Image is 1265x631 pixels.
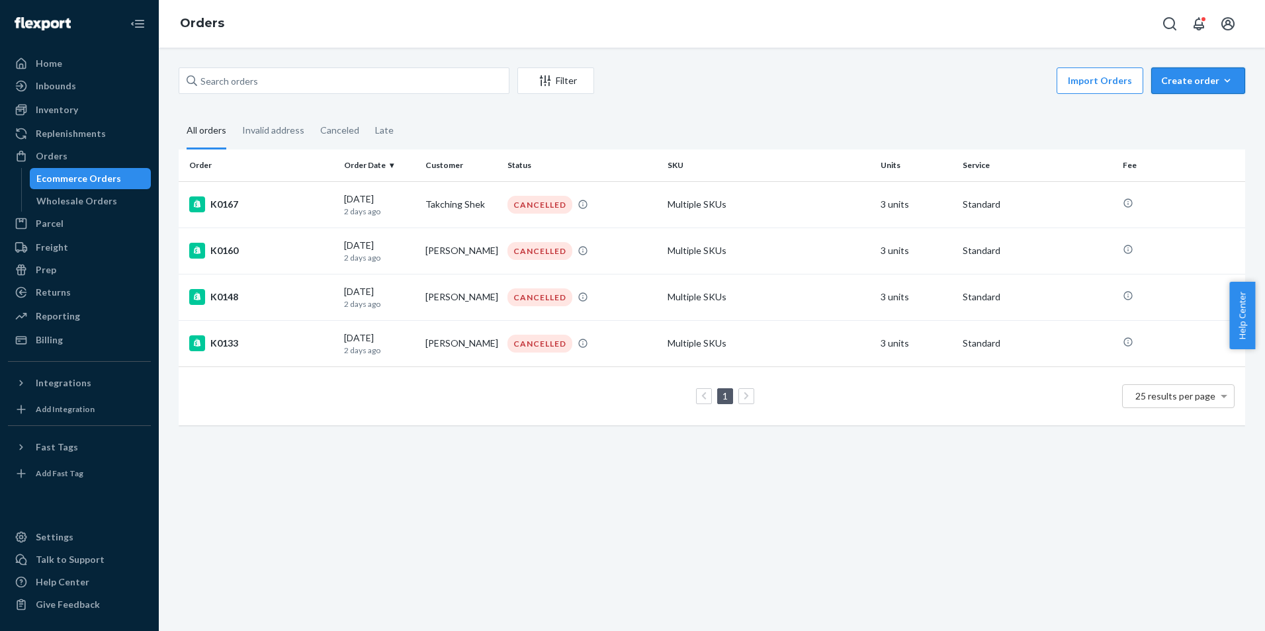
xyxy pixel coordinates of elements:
[8,437,151,458] button: Fast Tags
[662,149,875,181] th: SKU
[320,113,359,147] div: Canceled
[875,320,957,366] td: 3 units
[957,149,1117,181] th: Service
[15,17,71,30] img: Flexport logo
[963,198,1112,211] p: Standard
[36,241,68,254] div: Freight
[875,149,957,181] th: Units
[36,263,56,276] div: Prep
[36,441,78,454] div: Fast Tags
[189,289,333,305] div: K0148
[344,285,415,310] div: [DATE]
[8,306,151,327] a: Reporting
[662,274,875,320] td: Multiple SKUs
[169,5,235,43] ol: breadcrumbs
[420,320,502,366] td: [PERSON_NAME]
[8,372,151,394] button: Integrations
[420,274,502,320] td: [PERSON_NAME]
[507,196,572,214] div: CANCELLED
[662,320,875,366] td: Multiple SKUs
[36,172,121,185] div: Ecommerce Orders
[8,146,151,167] a: Orders
[30,168,152,189] a: Ecommerce Orders
[36,217,64,230] div: Parcel
[36,310,80,323] div: Reporting
[8,99,151,120] a: Inventory
[36,333,63,347] div: Billing
[8,75,151,97] a: Inbounds
[344,252,415,263] p: 2 days ago
[124,11,151,37] button: Close Navigation
[8,282,151,303] a: Returns
[179,67,509,94] input: Search orders
[425,159,497,171] div: Customer
[518,74,593,87] div: Filter
[8,259,151,280] a: Prep
[662,228,875,274] td: Multiple SKUs
[189,335,333,351] div: K0133
[36,286,71,299] div: Returns
[1229,282,1255,349] span: Help Center
[36,103,78,116] div: Inventory
[963,337,1112,350] p: Standard
[8,571,151,593] a: Help Center
[36,149,67,163] div: Orders
[375,113,394,147] div: Late
[963,244,1112,257] p: Standard
[344,192,415,217] div: [DATE]
[36,530,73,544] div: Settings
[8,123,151,144] a: Replenishments
[8,594,151,615] button: Give Feedback
[30,190,152,212] a: Wholesale Orders
[420,228,502,274] td: [PERSON_NAME]
[36,598,100,611] div: Give Feedback
[1117,149,1245,181] th: Fee
[8,549,151,570] a: Talk to Support
[507,242,572,260] div: CANCELLED
[720,390,730,401] a: Page 1 is your current page
[517,67,594,94] button: Filter
[36,79,76,93] div: Inbounds
[8,53,151,74] a: Home
[36,57,62,70] div: Home
[187,113,226,149] div: All orders
[875,228,957,274] td: 3 units
[1057,67,1143,94] button: Import Orders
[420,181,502,228] td: Takching Shek
[8,399,151,420] a: Add Integration
[875,274,957,320] td: 3 units
[344,298,415,310] p: 2 days ago
[180,16,224,30] a: Orders
[8,329,151,351] a: Billing
[344,239,415,263] div: [DATE]
[507,288,572,306] div: CANCELLED
[963,290,1112,304] p: Standard
[36,553,105,566] div: Talk to Support
[8,526,151,548] a: Settings
[8,463,151,484] a: Add Fast Tag
[1151,67,1245,94] button: Create order
[36,194,117,208] div: Wholesale Orders
[507,335,572,353] div: CANCELLED
[36,127,106,140] div: Replenishments
[179,149,339,181] th: Order
[344,331,415,356] div: [DATE]
[36,468,83,479] div: Add Fast Tag
[1186,11,1212,37] button: Open notifications
[344,206,415,217] p: 2 days ago
[8,213,151,234] a: Parcel
[1161,74,1235,87] div: Create order
[189,243,333,259] div: K0160
[1215,11,1241,37] button: Open account menu
[8,237,151,258] a: Freight
[875,181,957,228] td: 3 units
[36,575,89,589] div: Help Center
[502,149,662,181] th: Status
[242,113,304,147] div: Invalid address
[339,149,421,181] th: Order Date
[36,376,91,390] div: Integrations
[36,403,95,415] div: Add Integration
[662,181,875,228] td: Multiple SKUs
[1156,11,1183,37] button: Open Search Box
[1135,390,1215,401] span: 25 results per page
